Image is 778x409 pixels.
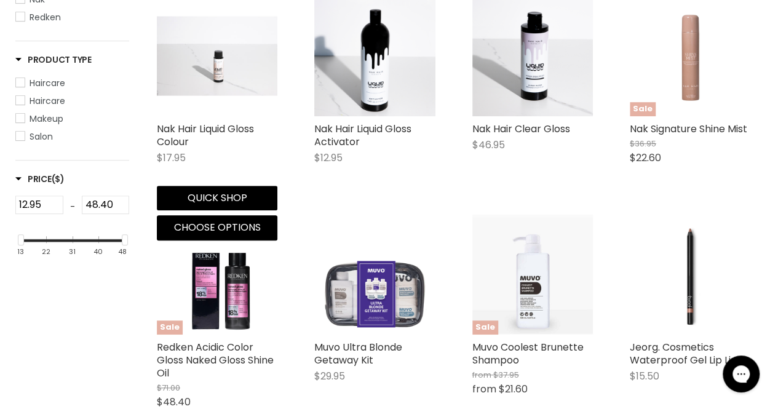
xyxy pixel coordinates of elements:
[314,369,345,383] span: $29.95
[157,151,186,165] span: $17.95
[157,320,183,335] span: Sale
[15,112,129,125] a: Makeup
[30,77,65,89] span: Haircare
[93,247,103,255] div: 40
[630,369,659,383] span: $15.50
[157,122,254,149] a: Nak Hair Liquid Gloss Colour
[15,54,92,66] h3: Product Type
[472,340,584,367] a: Muvo Coolest Brunette Shampoo
[472,213,593,334] a: Muvo Coolest Brunette ShampooSale
[472,122,570,136] a: Nak Hair Clear Gloss
[15,173,65,185] h3: Price($)
[42,247,50,255] div: 22
[630,122,747,136] a: Nak Signature Shine Mist
[118,247,127,255] div: 48
[314,122,411,149] a: Nak Hair Liquid Gloss Activator
[63,196,82,218] div: -
[15,196,63,214] input: Min Price
[157,16,277,95] img: Nak Hair Liquid Gloss Colour
[52,173,65,185] span: ($)
[15,173,65,185] span: Price
[157,213,277,334] img: Redken Acidic Color Gloss Naked Gloss Shine Oil
[472,320,498,335] span: Sale
[630,213,750,334] img: Jeorg. Cosmetics Waterproof Gel Lip Liner
[15,130,129,143] a: Salon
[493,369,519,381] span: $37.95
[17,247,24,255] div: 13
[69,247,76,255] div: 31
[630,151,661,165] span: $22.60
[157,382,180,394] span: $71.00
[630,102,656,116] span: Sale
[314,340,402,367] a: Muvo Ultra Blonde Getaway Kit
[82,196,130,214] input: Max Price
[472,382,496,396] span: from
[30,95,65,107] span: Haircare
[30,130,53,143] span: Salon
[157,213,277,334] a: Redken Acidic Color Gloss Naked Gloss Shine OilSale
[157,340,274,380] a: Redken Acidic Color Gloss Naked Gloss Shine Oil
[314,151,343,165] span: $12.95
[472,369,491,381] span: from
[157,215,277,240] button: Choose options
[157,395,191,409] span: $48.40
[472,213,593,334] img: Muvo Coolest Brunette Shampoo
[630,340,747,367] a: Jeorg. Cosmetics Waterproof Gel Lip Liner
[30,11,61,23] span: Redken
[15,94,129,108] a: Haircare
[157,186,277,210] button: Quick shop
[174,220,261,234] span: Choose options
[472,138,505,152] span: $46.95
[314,213,435,334] img: Muvo Ultra Blonde Getaway Kit
[499,382,528,396] span: $21.60
[15,76,129,90] a: Haircare
[630,138,656,149] span: $36.95
[15,10,129,24] a: Redken
[30,113,63,125] span: Makeup
[716,351,766,397] iframe: Gorgias live chat messenger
